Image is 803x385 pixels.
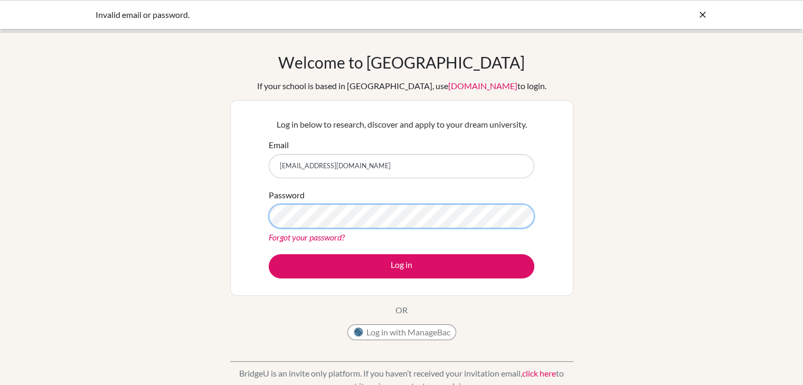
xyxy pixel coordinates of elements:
div: If your school is based in [GEOGRAPHIC_DATA], use to login. [257,80,546,92]
button: Log in with ManageBac [347,324,456,340]
label: Email [269,139,289,151]
h1: Welcome to [GEOGRAPHIC_DATA] [278,53,525,72]
a: [DOMAIN_NAME] [448,81,517,91]
label: Password [269,189,305,201]
button: Log in [269,254,534,278]
div: Invalid email or password. [96,8,550,21]
p: Log in below to research, discover and apply to your dream university. [269,118,534,131]
a: Forgot your password? [269,232,345,242]
p: OR [395,304,408,316]
a: click here [522,368,556,378]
